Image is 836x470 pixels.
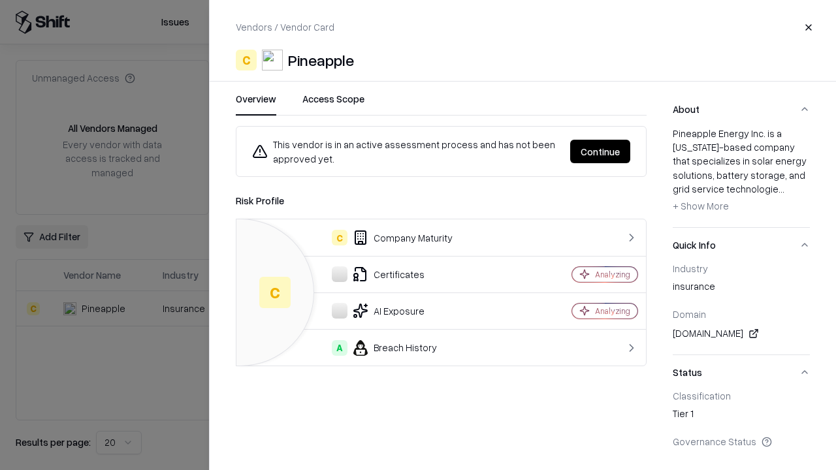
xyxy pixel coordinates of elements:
div: AI Exposure [247,303,526,319]
span: ... [779,183,784,195]
button: Quick Info [673,228,810,262]
div: [DOMAIN_NAME] [673,326,810,341]
div: C [259,277,291,308]
div: Quick Info [673,262,810,354]
button: + Show More [673,196,729,217]
button: Status [673,355,810,390]
p: Vendors / Vendor Card [236,20,334,34]
div: This vendor is in an active assessment process and has not been approved yet. [252,137,560,166]
div: Pineapple [288,50,354,70]
div: C [332,230,347,245]
div: Breach History [247,340,526,356]
button: Continue [570,140,630,163]
div: Analyzing [595,305,630,317]
div: insurance [673,279,810,298]
button: Access Scope [302,92,364,116]
div: Domain [673,308,810,320]
div: Risk Profile [236,193,647,208]
div: Certificates [247,266,526,282]
div: Governance Status [673,435,810,447]
div: C [236,50,257,70]
button: About [673,92,810,127]
div: Industry [673,262,810,274]
div: About [673,127,810,227]
img: Pineapple [262,50,283,70]
div: Classification [673,390,810,401]
div: Analyzing [595,269,630,280]
button: Overview [236,92,276,116]
div: Tier 1 [673,407,810,425]
div: A [332,340,347,356]
span: + Show More [673,200,729,211]
div: Pineapple Energy Inc. is a [US_STATE]-based company that specializes in solar energy solutions, b... [673,127,810,217]
div: Company Maturity [247,230,526,245]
